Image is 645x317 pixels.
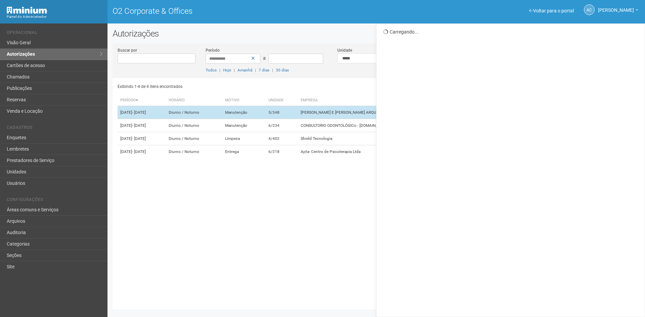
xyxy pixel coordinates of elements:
td: Entrega [222,145,266,158]
th: Período [118,95,166,106]
td: [DATE] [118,106,166,119]
img: Minium [7,7,47,14]
h1: O2 Corporate & Offices [113,7,371,15]
td: [DATE] [118,119,166,132]
li: Cadastros [7,125,102,132]
li: Configurações [7,197,102,204]
div: Painel do Administrador [7,14,102,20]
a: AC [584,4,595,15]
span: - [DATE] [132,136,146,141]
th: Empresa [298,95,492,106]
td: [PERSON_NAME] E [PERSON_NAME] ARQUITETURA [298,106,492,119]
td: Manutenção [222,119,266,132]
h2: Autorizações [113,29,640,39]
a: Todos [206,68,217,72]
td: 5/348 [266,106,298,119]
li: Operacional [7,30,102,37]
label: Buscar por [118,47,137,53]
span: - [DATE] [132,110,146,115]
span: | [255,68,256,72]
span: - [DATE] [132,149,146,154]
td: Limpeza [222,132,266,145]
label: Unidade [337,47,352,53]
td: Diurno / Noturno [166,119,222,132]
td: [DATE] [118,132,166,145]
span: | [219,68,220,72]
span: Ana Carla de Carvalho Silva [598,1,634,13]
td: 6/234 [266,119,298,132]
th: Motivo [222,95,266,106]
td: Diurno / Noturno [166,132,222,145]
th: Horário [166,95,222,106]
a: [PERSON_NAME] [598,8,638,14]
span: a [263,55,266,61]
th: Unidade [266,95,298,106]
a: Amanhã [238,68,252,72]
td: Diurno / Noturno [166,145,222,158]
td: Manutenção [222,106,266,119]
a: 7 dias [259,68,269,72]
td: Diurno / Noturno [166,106,222,119]
td: [DATE] [118,145,166,158]
td: CONSULTORIO ODONTOLÓGICo - [DOMAIN_NAME][PERSON_NAME] [298,119,492,132]
span: | [272,68,273,72]
td: 4/402 [266,132,298,145]
a: Voltar para o portal [529,8,574,13]
a: Hoje [223,68,231,72]
span: - [DATE] [132,123,146,128]
label: Período [206,47,220,53]
span: | [234,68,235,72]
a: 30 dias [276,68,289,72]
td: 6/218 [266,145,298,158]
td: Shield Tecnologia [298,132,492,145]
td: Apta- Centro de Psicoterapia Ltda [298,145,492,158]
div: Exibindo 1-4 de 4 itens encontrados [118,82,375,92]
div: Carregando... [383,29,640,35]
